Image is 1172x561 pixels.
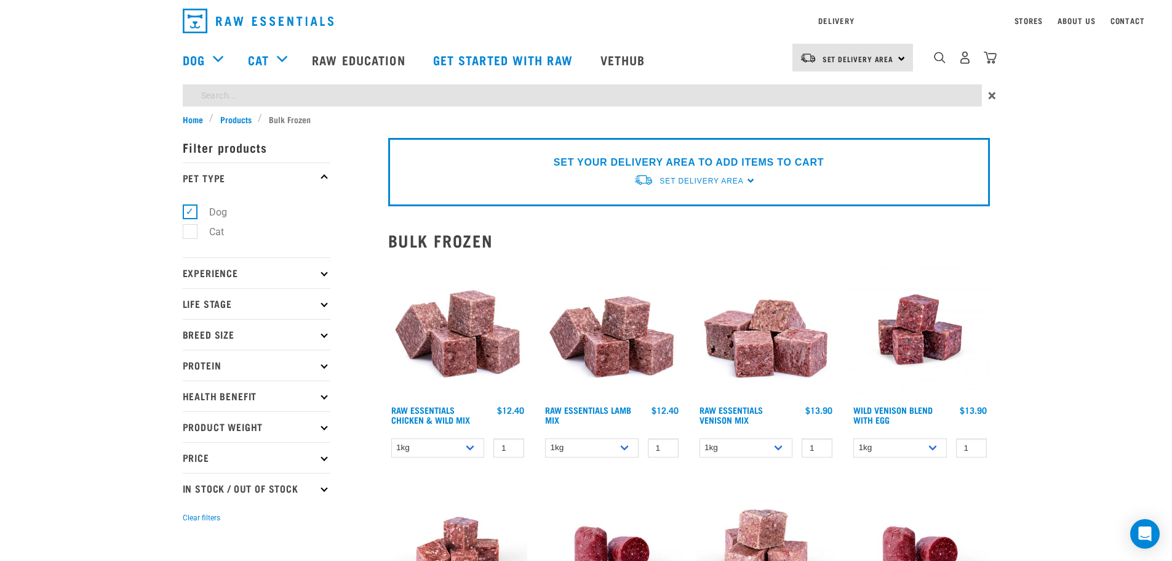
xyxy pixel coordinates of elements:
img: van-moving.png [634,174,653,187]
input: 1 [956,438,987,458]
p: Life Stage [183,288,330,319]
span: Home [183,113,203,126]
a: Home [183,113,210,126]
span: Set Delivery Area [660,177,743,185]
img: user.png [959,51,971,64]
input: Search... [183,84,982,107]
a: Raw Essentials Venison Mix [700,408,763,422]
img: Raw Essentials Logo [183,9,333,33]
label: Cat [189,224,229,240]
p: Price [183,442,330,473]
a: Raw Education [300,35,420,84]
a: Dog [183,50,205,69]
span: Products [220,113,252,126]
img: 1113 RE Venison Mix 01 [696,260,836,400]
nav: dropdown navigation [173,4,1000,38]
a: Wild Venison Blend with Egg [853,408,933,422]
div: Open Intercom Messenger [1130,519,1160,549]
span: × [988,84,996,107]
a: Cat [248,50,269,69]
img: Pile Of Cubed Chicken Wild Meat Mix [388,260,528,400]
div: $12.40 [652,405,679,415]
p: Product Weight [183,411,330,442]
img: Venison Egg 1616 [850,260,990,400]
a: Stores [1015,18,1043,23]
input: 1 [802,438,832,458]
p: Pet Type [183,163,330,193]
a: About Us [1058,18,1095,23]
a: Contact [1110,18,1145,23]
nav: breadcrumbs [183,113,990,126]
div: $13.90 [960,405,987,415]
p: Experience [183,257,330,288]
p: Filter products [183,132,330,163]
p: Health Benefit [183,381,330,411]
img: ?1041 RE Lamb Mix 01 [542,260,682,400]
span: Set Delivery Area [823,57,894,61]
h2: Bulk Frozen [388,231,990,250]
a: Raw Essentials Lamb Mix [545,408,631,422]
div: $13.90 [805,405,832,415]
p: Protein [183,350,330,381]
img: home-icon@2x.png [984,51,997,64]
p: In Stock / Out Of Stock [183,473,330,504]
label: Dog [189,204,232,220]
a: Delivery [818,18,854,23]
div: $12.40 [497,405,524,415]
input: 1 [648,438,679,458]
p: SET YOUR DELIVERY AREA TO ADD ITEMS TO CART [554,155,824,170]
img: home-icon-1@2x.png [934,52,946,63]
a: Vethub [588,35,661,84]
img: van-moving.png [800,52,816,63]
a: Get started with Raw [421,35,588,84]
button: Clear filters [183,512,220,523]
input: 1 [493,438,524,458]
a: Products [213,113,258,126]
p: Breed Size [183,319,330,350]
a: Raw Essentials Chicken & Wild Mix [391,408,470,422]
